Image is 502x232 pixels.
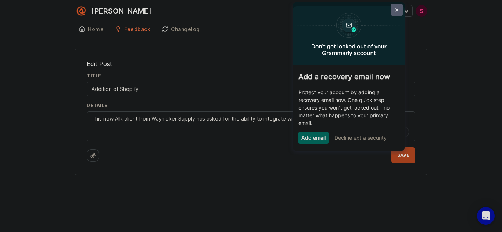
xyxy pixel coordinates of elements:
a: Changelog [158,22,204,37]
img: Smith.ai logo [75,4,88,18]
h3: Add a recovery email now [10,70,111,79]
div: [PERSON_NAME] [92,7,151,15]
p: Protect your account by adding a recovery email now. One quick step ensures you won’t get locked ... [10,86,111,125]
div: Feedback [124,27,150,32]
a: Add email [13,133,37,139]
button: S [416,5,427,17]
a: Home [75,22,108,37]
a: Feedback [111,22,155,37]
textarea: To enrich screen reader interactions, please activate Accessibility in Grammarly extension settings [92,115,410,139]
h1: Edit Post [87,61,415,67]
div: Open Intercom Messenger [477,207,495,225]
input: Short, descriptive title [92,85,410,93]
div: Home [88,27,104,32]
img: close_x_white.png [107,7,110,10]
div: Changelog [171,27,200,32]
label: Title [87,73,415,79]
label: Details [87,102,415,108]
span: S [420,7,424,15]
img: 306x160%20%282%29.png [4,4,116,63]
a: Decline extra security [46,133,98,139]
